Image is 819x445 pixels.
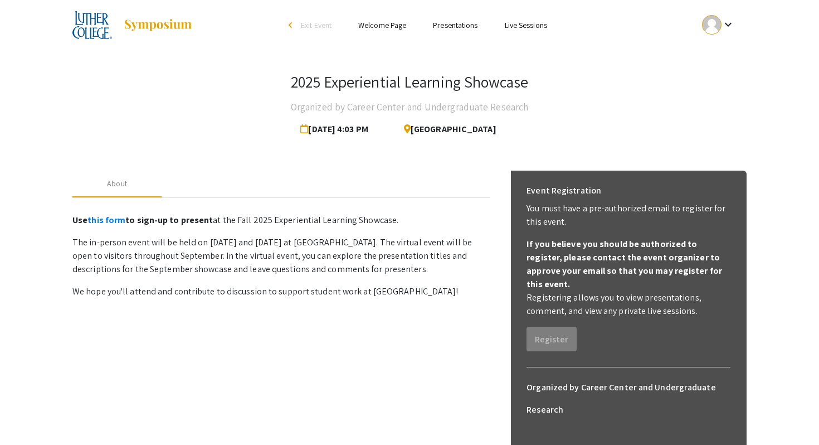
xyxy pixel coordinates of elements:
div: About [107,178,127,190]
p: We hope you'll attend and contribute to discussion to support student work at [GEOGRAPHIC_DATA]! [72,285,490,298]
strong: Use to sign-up to present [72,214,213,226]
button: Register [526,327,577,351]
p: The in-person event will be held on [DATE] and [DATE] at [GEOGRAPHIC_DATA]. The virtual event wil... [72,236,490,276]
span: [GEOGRAPHIC_DATA] [395,118,496,141]
a: this form [87,214,125,226]
a: Welcome Page [358,20,406,30]
button: Expand account dropdown [690,12,747,37]
h4: Organized by Career Center and Undergraduate Research [291,96,528,118]
img: 2025 Experiential Learning Showcase [72,11,112,39]
h3: 2025 Experiential Learning Showcase [291,72,528,91]
h6: Event Registration [526,180,601,202]
a: Live Sessions [505,20,547,30]
img: Symposium by ForagerOne [123,18,193,32]
span: [DATE] 4:03 PM [300,118,373,141]
p: Registering allows you to view presentations, comment, and view any private live sessions. [526,291,730,318]
p: You must have a pre-authorized email to register for this event. [526,202,730,229]
p: at the Fall 2025 Experiential Learning Showcase. [72,214,490,227]
span: Exit Event [301,20,331,30]
a: 2025 Experiential Learning Showcase [72,11,193,39]
h6: Organized by Career Center and Undergraduate Research [526,376,730,421]
mat-icon: Expand account dropdown [721,18,735,31]
div: arrow_back_ios [289,22,295,28]
iframe: Chat [8,395,47,437]
b: If you believe you should be authorized to register, please contact the event organizer to approv... [526,238,722,290]
a: Presentations [433,20,477,30]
